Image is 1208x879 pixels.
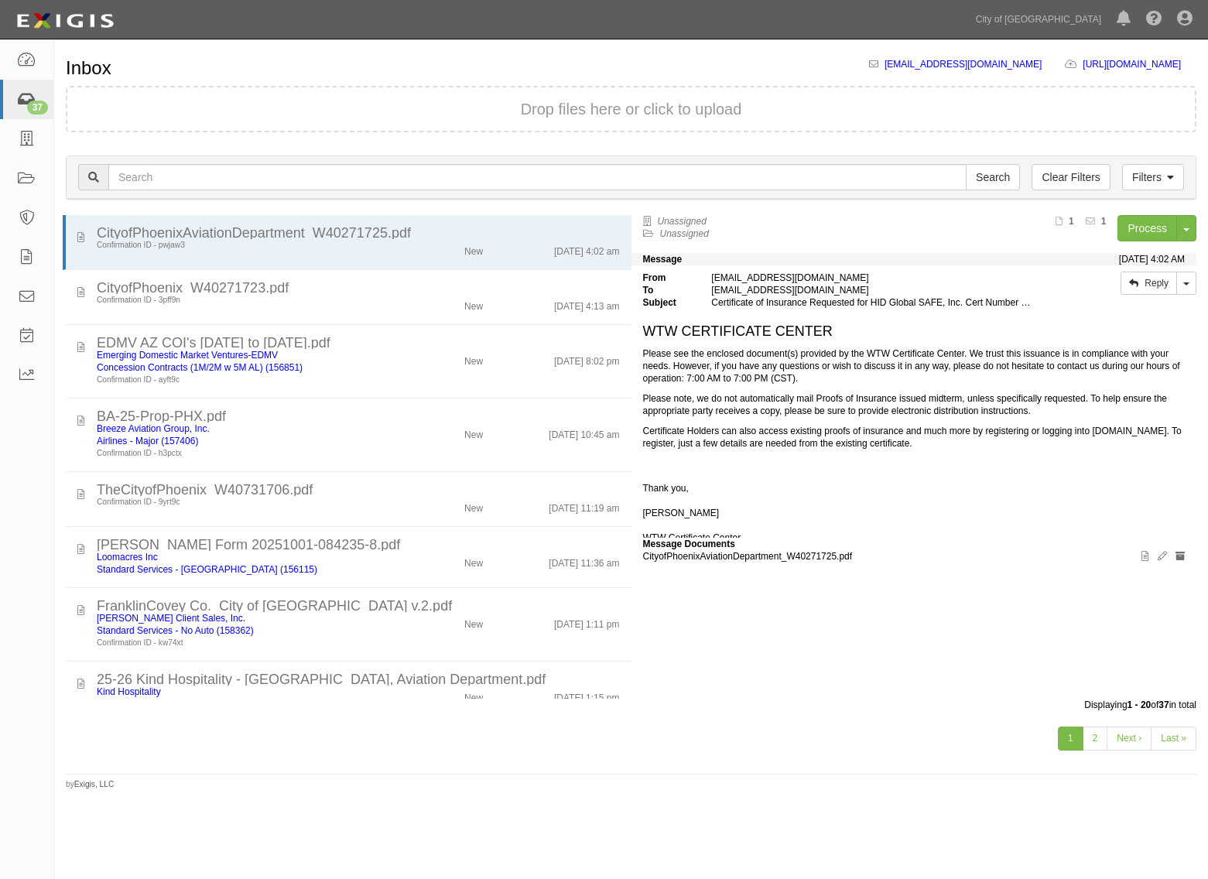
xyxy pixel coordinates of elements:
div: Loomacres Inc [97,551,392,563]
a: Breeze Aviation Group, Inc. [97,423,210,434]
div: New [464,239,483,258]
div: TheCityofPhoenix_W40731706.pdf [97,484,620,496]
div: CityofPhoenixAviationDepartment_W40271725.pdf [97,227,620,239]
strong: Subject [631,296,700,309]
div: Confirmation ID - kw74xt [97,637,392,649]
div: Airlines - Major (157406) [97,435,392,447]
div: [DATE] 4:13 am [554,294,619,313]
a: Emerging Domestic Market Ventures-EDMV [97,350,278,361]
div: CityofPhoenix_W40271723.pdf [97,282,620,294]
a: Unassigned [660,228,709,239]
div: Kind Hospitality [97,686,392,698]
input: Search [108,164,967,190]
div: Confirmation ID - 3pff9n [97,294,392,306]
div: EDMV AZ COI's 10.1.25 to 10.1.26.pdf [97,337,620,349]
div: [DATE] 10:45 am [549,422,619,441]
a: 1 [1058,727,1083,751]
div: Breeze Aviation Group, Inc. [97,422,392,435]
div: Confirmation ID - h3pctx [97,447,392,460]
a: Standard Services - No Auto (158362) [97,625,254,636]
div: New [464,612,483,631]
div: New [464,422,483,441]
a: Exigis, LLC [74,780,115,788]
a: Filters [1122,164,1184,190]
a: Airlines - Major (157406) [97,436,198,446]
div: [DATE] 11:19 am [549,496,619,515]
div: Confirmation ID - ayft9c [97,374,392,386]
i: Help Center - Complianz [1146,11,1162,26]
div: New [464,294,483,313]
i: View [1141,552,1148,561]
small: by [66,778,114,791]
strong: From [631,272,700,284]
strong: Message Documents [643,539,735,549]
div: Concession Contracts (1M/2M w 5M AL) (156851) [97,361,392,374]
div: Standard Services - No Auto (158362) [97,624,392,637]
a: Concession Contracts (1M/2M w 5M AL) (156851) [97,362,303,373]
div: 25-26 Kind Hospitality - City of Phoenix, Aviation Department.pdf [97,673,620,686]
i: Archive document [1175,552,1185,561]
div: [DATE] 4:02 am [554,239,619,258]
strong: To [631,284,700,296]
a: Kind Hospitality [97,686,161,697]
div: Displaying of in total [54,699,1208,711]
h1: Inbox [66,58,111,78]
div: inbox@cop.complianz.com [700,284,1043,296]
div: [DATE] 8:02 pm [554,349,619,368]
b: 37 [1158,699,1169,710]
p: Please see the enclosed document(s) provided by the WTW Certificate Center. We trust this issuanc... [643,347,1186,385]
a: 2 [1083,727,1108,751]
b: 1 - 20 [1128,699,1152,710]
i: Edit document [1158,552,1167,561]
div: Confirmation ID - 9yrt9c [97,496,392,508]
a: [URL][DOMAIN_NAME] [1083,59,1196,70]
div: New [464,496,483,515]
p: Please note, we do not automatically mail Proofs of Insurance issued midterm, unless specifically... [643,392,1186,417]
div: FranklinCovey Co._City of Phoenix v.2.pdf [97,600,620,612]
p: CityofPhoenixAviationDepartment_W40271725.pdf [643,550,1186,563]
div: [DATE] 1:11 pm [554,612,619,631]
div: Certificate of Insurance Requested for HID Global SAFE, Inc. Cert Number W40271725 [28451407] [700,296,1043,309]
div: New [464,686,483,704]
div: New [464,551,483,569]
a: Clear Filters [1032,164,1110,190]
b: 1 [1101,216,1107,227]
div: [EMAIL_ADDRESS][DOMAIN_NAME] [700,272,1043,284]
div: 37 [27,101,48,115]
a: City of [GEOGRAPHIC_DATA] [968,4,1109,35]
a: [EMAIL_ADDRESS][DOMAIN_NAME] [885,59,1042,70]
a: Reply [1121,272,1177,295]
b: 1 [1069,216,1074,227]
div: Confirmation ID - pwjaw3 [97,239,392,251]
div: Franklin Covey Client Sales, Inc. [97,612,392,624]
input: Search [966,164,1020,190]
strong: Message [643,254,683,265]
a: Next › [1107,727,1152,751]
a: Process [1117,215,1177,241]
a: [PERSON_NAME] Client Sales, Inc. [97,613,245,624]
a: Standard Services - [GEOGRAPHIC_DATA] (156115) [97,564,317,575]
a: Unassigned [658,216,707,227]
div: Emerging Domestic Market Ventures-EDMV [97,349,392,361]
p: Thank you, [PERSON_NAME] WTW Certificate Center Phone: [PHONE_NUMBER] Fax: [PHONE_NUMBER] Email: ... [643,457,1186,593]
div: New [464,349,483,368]
div: [DATE] 4:02 AM [1119,253,1185,265]
p: Certificate Holders can also access existing proofs of insurance and much more by registering or ... [643,425,1186,450]
button: Drop files here or click to upload [521,103,742,115]
div: BA-25-Prop-PHX.pdf [97,410,620,422]
a: Loomacres Inc [97,552,158,563]
div: [DATE] 11:36 am [549,551,619,569]
h1: WTW CERTIFICATE CENTER [643,324,1186,340]
a: Last » [1151,727,1196,751]
div: Standard Services - Airside (156115) [97,563,392,576]
div: [DATE] 1:15 pm [554,686,619,704]
div: ACORD Form 20251001-084235-8.pdf [97,539,620,551]
img: logo-5460c22ac91f19d4615b14bd174203de0afe785f0fc80cf4dbbc73dc1793850b.png [12,7,118,35]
